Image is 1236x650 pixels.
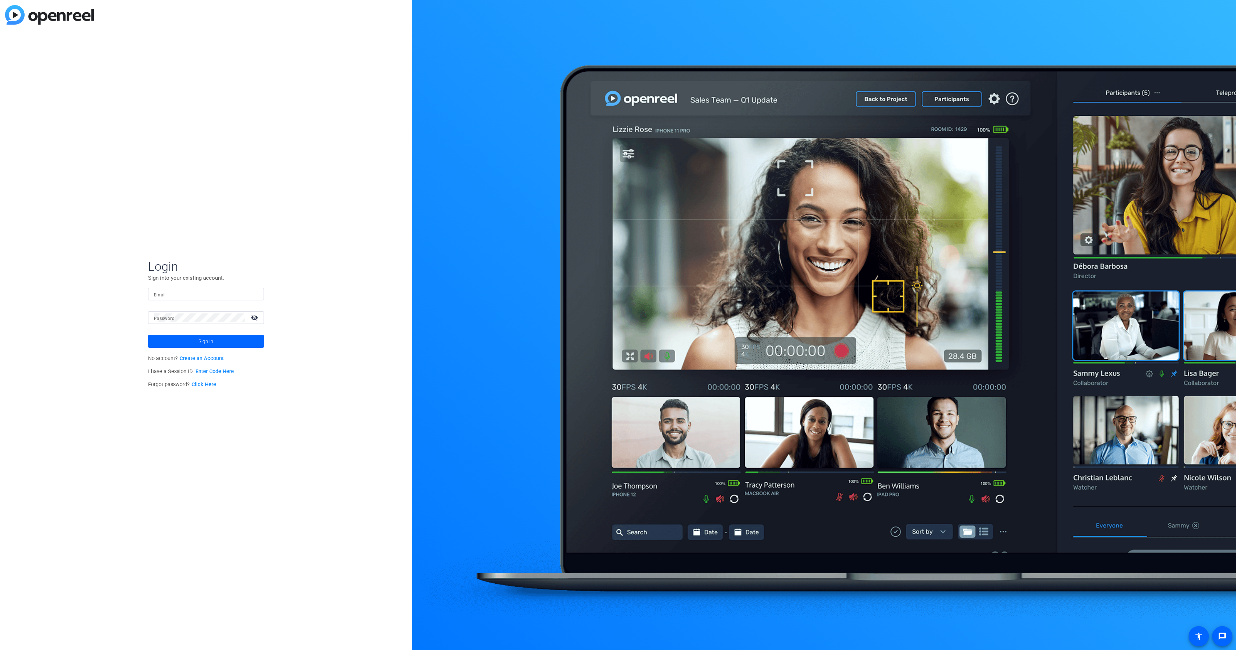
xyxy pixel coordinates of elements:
[148,259,264,274] span: Login
[148,274,264,282] p: Sign into your existing account.
[154,316,175,321] mat-label: Password
[1218,632,1227,641] mat-icon: message
[148,381,216,388] span: Forgot password?
[148,368,234,375] span: I have a Session ID.
[192,381,216,388] a: Click Here
[180,355,224,362] a: Create an Account
[5,5,94,25] img: blue-gradient.svg
[154,290,258,299] input: Enter Email Address
[196,368,234,375] a: Enter Code Here
[247,312,264,323] mat-icon: visibility_off
[1194,632,1203,641] mat-icon: accessibility
[198,332,213,350] span: Sign in
[154,292,166,297] mat-label: Email
[148,335,264,348] button: Sign in
[148,355,224,362] span: No account?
